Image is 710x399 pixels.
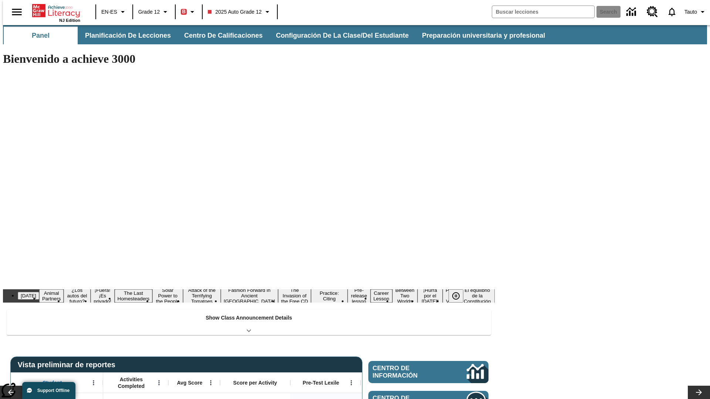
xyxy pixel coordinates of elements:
[138,8,160,16] span: Grade 12
[79,27,177,44] button: Planificación de lecciones
[233,379,277,386] span: Score per Activity
[303,379,339,386] span: Pre-Test Lexile
[7,310,491,335] div: Show Class Announcement Details
[208,8,261,16] span: 2025 Auto Grade 12
[22,382,75,399] button: Support Offline
[371,289,392,303] button: Slide 12 Career Lesson
[39,289,64,303] button: Slide 2 Animal Partners
[37,388,70,393] span: Support Offline
[642,2,662,22] a: Centro de recursos, Se abrirá en una pestaña nueva.
[182,7,186,16] span: B
[205,5,274,18] button: Class: 2025 Auto Grade 12, Selecciona una clase
[178,5,200,18] button: Boost El color de la clase es rojo. Cambiar el color de la clase.
[392,286,417,305] button: Slide 13 Between Two Worlds
[492,6,594,18] input: search field
[662,2,682,21] a: Notificaciones
[682,5,710,18] button: Perfil/Configuración
[270,27,415,44] button: Configuración de la clase/del estudiante
[98,5,130,18] button: Language: EN-ES, Selecciona un idioma
[206,314,292,322] p: Show Class Announcement Details
[18,361,119,369] span: Vista preliminar de reportes
[177,379,202,386] span: Avg Score
[449,289,471,303] div: Pausar
[32,3,80,23] div: Portada
[43,379,62,386] span: Student
[311,284,348,308] button: Slide 10 Mixed Practice: Citing Evidence
[4,27,78,44] button: Panel
[6,1,28,23] button: Abrir el menú lateral
[684,8,697,16] span: Tauto
[135,5,173,18] button: Grado: Grade 12, Elige un grado
[152,286,183,305] button: Slide 6 Solar Power to the People
[18,292,39,300] button: Slide 1 Día del Trabajo
[348,286,371,305] button: Slide 11 Pre-release lesson
[368,361,488,383] a: Centro de información
[688,386,710,399] button: Carrusel de lecciones, seguir
[88,377,99,388] button: Abrir menú
[32,3,80,18] a: Portada
[115,289,153,303] button: Slide 5 The Last Homesteaders
[3,52,495,66] h1: Bienvenido a achieve 3000
[416,27,551,44] button: Preparación universitaria y profesional
[153,377,165,388] button: Abrir menú
[3,25,707,44] div: Subbarra de navegación
[183,286,220,305] button: Slide 7 Attack of the Terrifying Tomatoes
[101,8,117,16] span: EN-ES
[205,377,216,388] button: Abrir menú
[64,286,90,305] button: Slide 3 ¿Los autos del futuro?
[59,18,80,23] span: NJ Edition
[417,286,443,305] button: Slide 14 ¡Hurra por el Día de la Constitución!
[443,286,460,305] button: Slide 15 Point of View
[221,286,278,305] button: Slide 8 Fashion Forward in Ancient Rome
[449,289,463,303] button: Pausar
[278,286,311,305] button: Slide 9 The Invasion of the Free CD
[107,376,156,389] span: Activities Completed
[91,286,115,305] button: Slide 4 ¡Fuera! ¡Es privado!
[460,286,495,305] button: Slide 16 El equilibrio de la Constitución
[178,27,268,44] button: Centro de calificaciones
[622,2,642,22] a: Centro de información
[3,27,552,44] div: Subbarra de navegación
[373,365,442,379] span: Centro de información
[346,377,357,388] button: Abrir menú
